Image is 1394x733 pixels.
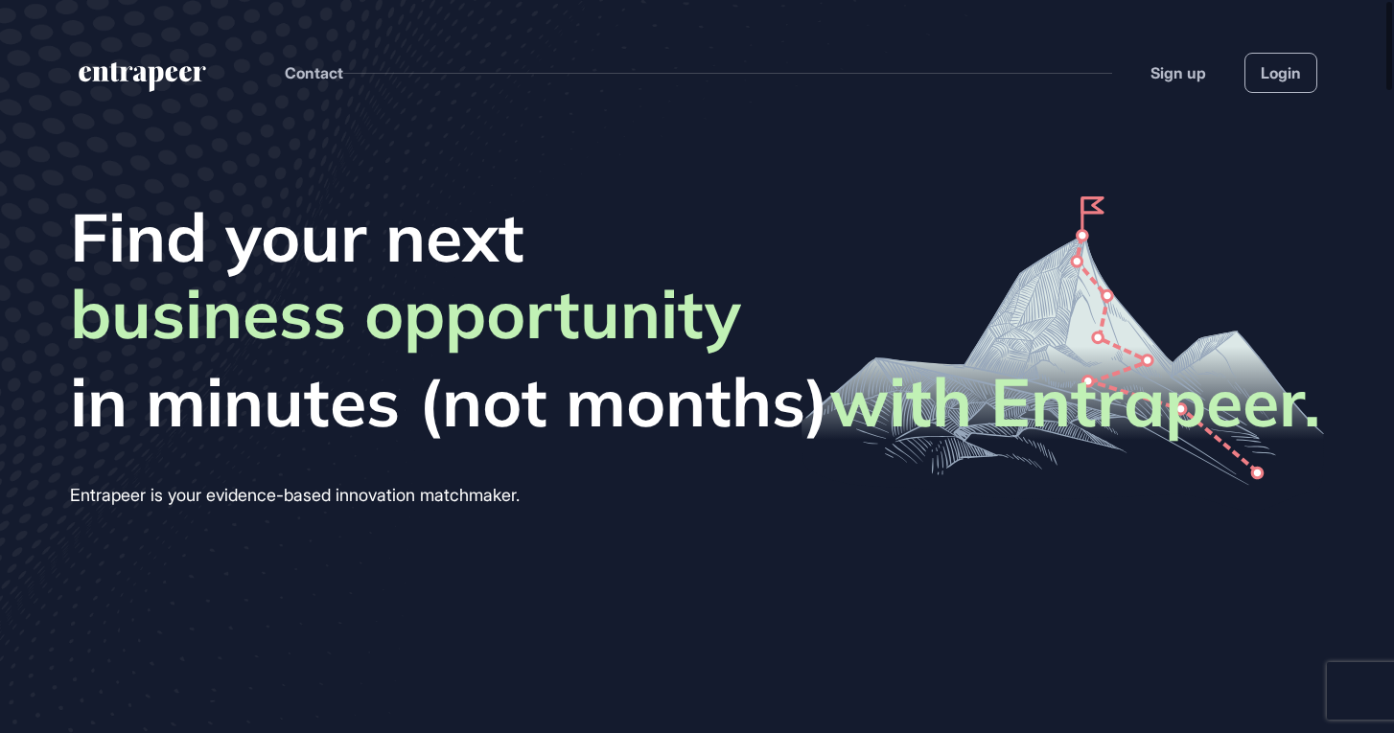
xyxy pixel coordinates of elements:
[70,480,1320,511] div: Entrapeer is your evidence-based innovation matchmaker.
[77,62,208,99] a: entrapeer-logo
[70,196,1320,277] span: Find your next
[70,361,1320,442] span: in minutes (not months)
[70,273,741,361] span: business opportunity
[1244,53,1317,93] a: Login
[285,60,343,85] button: Contact
[829,359,1320,444] strong: with Entrapeer.
[1150,61,1206,84] a: Sign up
